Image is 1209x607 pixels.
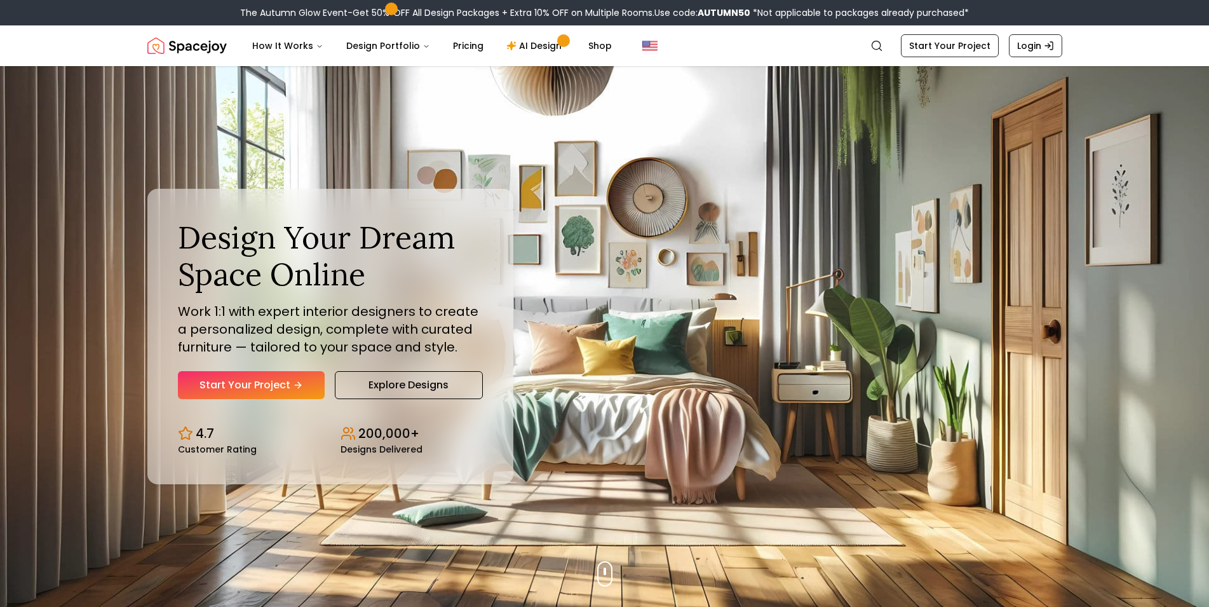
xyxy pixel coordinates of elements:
[443,33,494,58] a: Pricing
[642,38,658,53] img: United States
[178,303,483,356] p: Work 1:1 with expert interior designers to create a personalized design, complete with curated fu...
[178,371,325,399] a: Start Your Project
[358,425,419,442] p: 200,000+
[242,33,334,58] button: How It Works
[496,33,576,58] a: AI Design
[196,425,214,442] p: 4.7
[341,445,422,454] small: Designs Delivered
[242,33,622,58] nav: Main
[178,414,483,454] div: Design stats
[335,371,483,399] a: Explore Designs
[147,25,1062,66] nav: Global
[147,33,227,58] a: Spacejoy
[178,219,483,292] h1: Design Your Dream Space Online
[240,6,969,19] div: The Autumn Glow Event-Get 50% OFF All Design Packages + Extra 10% OFF on Multiple Rooms.
[698,6,750,19] b: AUTUMN50
[1009,34,1062,57] a: Login
[178,445,257,454] small: Customer Rating
[654,6,750,19] span: Use code:
[750,6,969,19] span: *Not applicable to packages already purchased*
[336,33,440,58] button: Design Portfolio
[147,33,227,58] img: Spacejoy Logo
[578,33,622,58] a: Shop
[901,34,999,57] a: Start Your Project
